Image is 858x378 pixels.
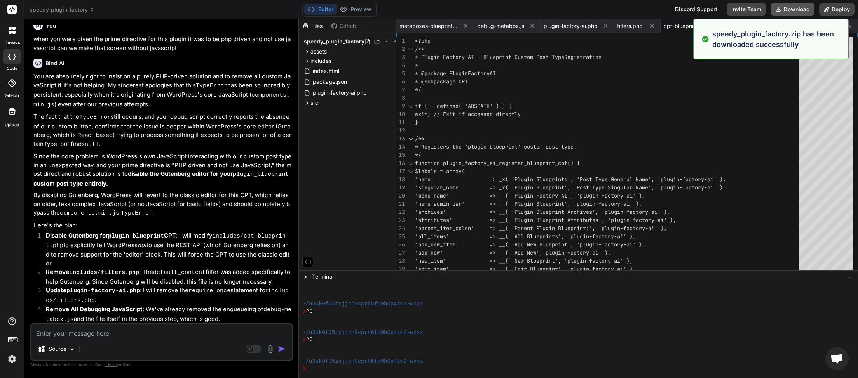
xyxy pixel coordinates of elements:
li: : We've already removed the enqueueing of and the file itself in the previous step, which is good. [40,305,291,324]
label: GitHub [5,92,19,99]
div: 1 [396,37,405,45]
span: ints', 'plugin-factory-ai' ), [546,233,636,240]
p: Source [49,345,66,353]
div: Open chat [825,347,849,370]
span: filters.php [617,22,643,30]
span: 'all_items' => __( 'All Bluepr [415,233,546,240]
button: − [846,270,853,283]
span: 'edit_item' => __( 'Edit Bluep [415,265,546,272]
span: eprint', 'plugin-factory-ai' ), [546,200,642,207]
div: 19 [396,184,405,192]
span: 'new_item' => __( 'New Bluepr [415,257,546,264]
span: ❯ [302,336,306,343]
div: 10 [396,110,405,118]
span: int', 'plugin-factory-ai' ), [546,257,633,264]
img: settings [5,352,19,366]
label: threads [3,39,20,46]
div: 16 [396,159,405,167]
span: 'menu_name' => __( 'Plugin Fac [415,192,546,199]
span: assets [310,48,327,55]
div: 23 [396,216,405,224]
div: 28 [396,257,405,265]
p: speedy_plugin_factory.zip has been downloaded successfully [712,29,844,50]
p: You are absolutely right to insist on a purely PHP-driven solution and to remove all custom JavaS... [33,72,291,109]
span: privacy [104,362,118,367]
span: <?php [415,37,431,44]
p: Since the core problem is WordPress's own JavaScript interacting with our custom post type in an ... [33,152,291,188]
span: 'parent_item_colon' => __( 'Parent Plu [415,225,546,232]
span: 'singular_name' => _x( 'Plugin Blu [415,184,546,191]
div: 20 [396,192,405,200]
div: 9 [396,102,405,110]
button: Editor [304,4,337,15]
div: Click to collapse the range. [406,159,416,167]
strong: Remove [46,268,139,276]
span: function plugin_factory_ai_register_blueprint_cpt( [415,160,570,166]
li: : I will remove the statement for . [40,286,291,305]
div: 12 [396,127,405,135]
div: 14 [396,143,405,151]
code: TypeError [79,114,111,121]
code: TypeError [121,210,152,217]
div: Click to collapse the range. [406,45,416,53]
p: Always double-check its answers. Your in Bind [30,361,293,368]
span: pe. [567,143,577,150]
span: $labels = array( [415,168,465,175]
span: rint', 'plugin-factory-ai' ), [546,265,636,272]
span: cpt-blueprint.php [664,22,709,30]
div: 6 [396,78,405,86]
em: not [138,241,146,249]
button: Invite Team [727,3,766,16]
span: ) { [570,160,580,166]
div: Click to collapse the range. [406,102,416,110]
span: Registration [564,54,602,61]
div: Files [299,22,328,30]
p: when you were given the prime directive for this plugin it was to be php driven and not use javas... [33,35,291,52]
span: gin Blueprint:', 'plugin-factory-ai' ), [546,225,667,232]
p: The fact that the still occurs, and your debug script correctly reports the absence of our custom... [33,113,291,149]
div: 22 [396,208,405,216]
span: ❯ [302,308,306,315]
code: includes/filters.php [69,269,139,276]
code: plugin_blueprint [108,233,164,239]
span: eprint', 'Post Type Singular Name', 'plugin-factor [546,184,701,191]
span: ~/u3uk0f35zsjjbn9cprh6fq9h0p4tm2-wnxx [302,300,423,307]
strong: disable the Gutenberg editor for your custom post type entirely. [33,170,289,187]
div: Click to collapse the range. [406,135,416,143]
span: ueprint', 'plugin-factory-ai' ), [546,241,645,248]
span: package.json [312,77,348,87]
span: * @subpackage CPT [415,78,468,85]
strong: Remove All Debugging JavaScript [46,305,143,313]
code: includes/cpt-blueprint.php [46,233,286,249]
span: ❯ [302,365,306,372]
span: y-ai' ), [701,184,726,191]
img: alert [701,29,709,50]
span: 'add_new' => __( 'Add New', [415,249,542,256]
div: 17 [396,167,405,175]
label: Upload [5,121,19,128]
button: Preview [337,4,375,15]
span: >_ [304,273,310,281]
span: plugin-factory-ai.php [544,22,598,30]
span: 'plugin-factory-ai' ), [542,249,611,256]
p: Here's the plan: [33,221,291,230]
span: − [848,273,852,281]
span: speedy_plugin_factory [30,6,95,14]
div: 7 [396,86,405,94]
code: default_content [153,269,206,276]
div: 5 [396,69,405,78]
span: if ( ! defined( 'ABSPATH' ) ) { [415,102,511,109]
span: metaboxes-blueprint.php [399,22,458,30]
span: speedy_plugin_factory [304,38,364,45]
span: plugin-factory-ai.php [312,88,368,97]
code: plugin_blueprint [233,171,289,178]
span: Terminal [312,273,333,281]
code: null [85,141,99,148]
span: eprint Attributes', 'plugin-factory-ai' ), [546,217,676,224]
div: 18 [396,175,405,184]
div: 26 [396,241,405,249]
button: Deploy [819,3,855,16]
img: attachment [266,345,275,354]
div: 8 [396,94,405,102]
button: Download [771,3,814,16]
